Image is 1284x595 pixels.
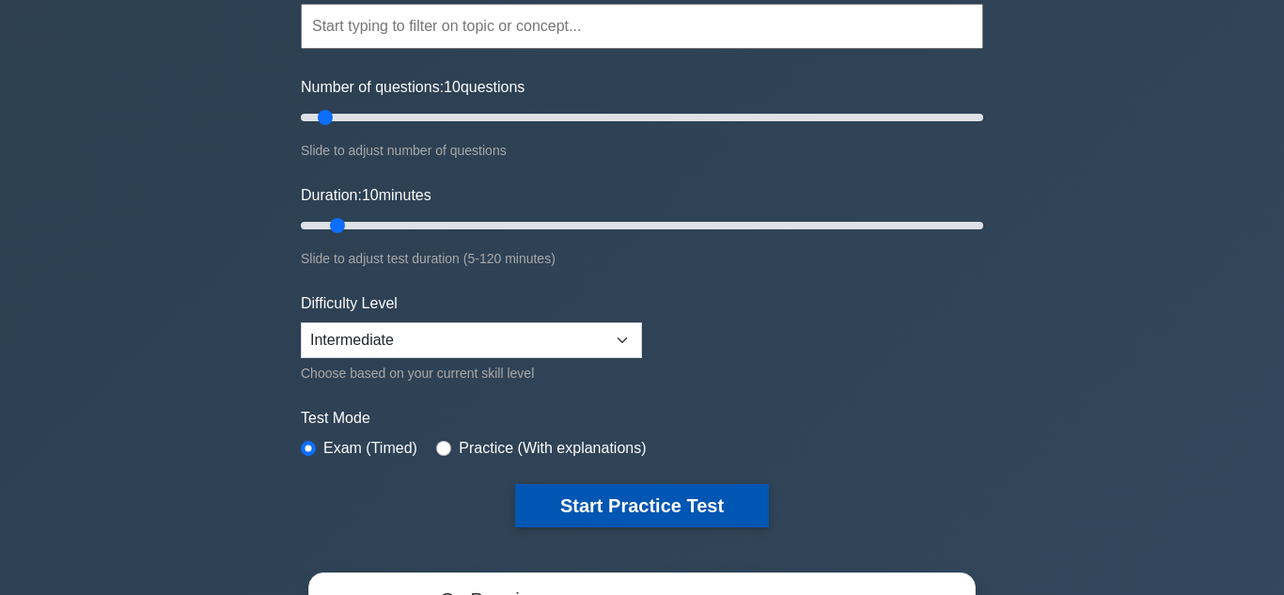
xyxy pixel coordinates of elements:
[362,187,379,203] span: 10
[301,4,983,49] input: Start typing to filter on topic or concept...
[459,437,646,460] label: Practice (With explanations)
[301,407,983,430] label: Test Mode
[323,437,417,460] label: Exam (Timed)
[301,139,983,162] div: Slide to adjust number of questions
[301,247,983,270] div: Slide to adjust test duration (5-120 minutes)
[301,362,642,384] div: Choose based on your current skill level
[515,484,769,527] button: Start Practice Test
[301,292,398,315] label: Difficulty Level
[444,79,461,95] span: 10
[301,184,431,207] label: Duration: minutes
[301,76,525,99] label: Number of questions: questions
